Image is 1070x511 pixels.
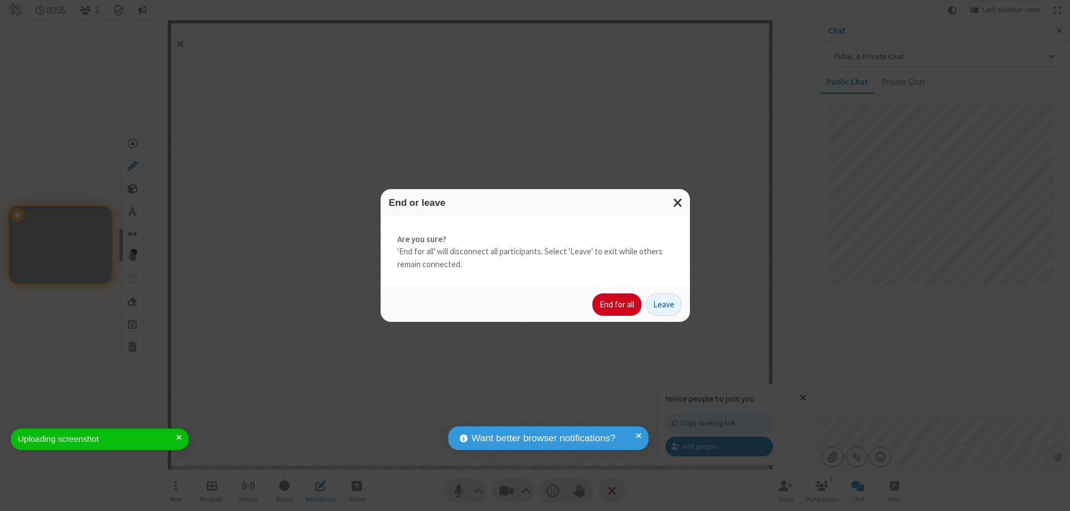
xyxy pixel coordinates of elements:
[471,431,615,446] span: Want better browser notifications?
[381,216,690,288] div: 'End for all' will disconnect all participants. Select 'Leave' to exit while others remain connec...
[389,197,682,208] h3: End or leave
[646,293,682,316] button: Leave
[667,189,690,216] button: Close modal
[592,293,641,316] button: End for all
[397,233,673,246] strong: Are you sure?
[18,433,176,446] div: Uploading screenshot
